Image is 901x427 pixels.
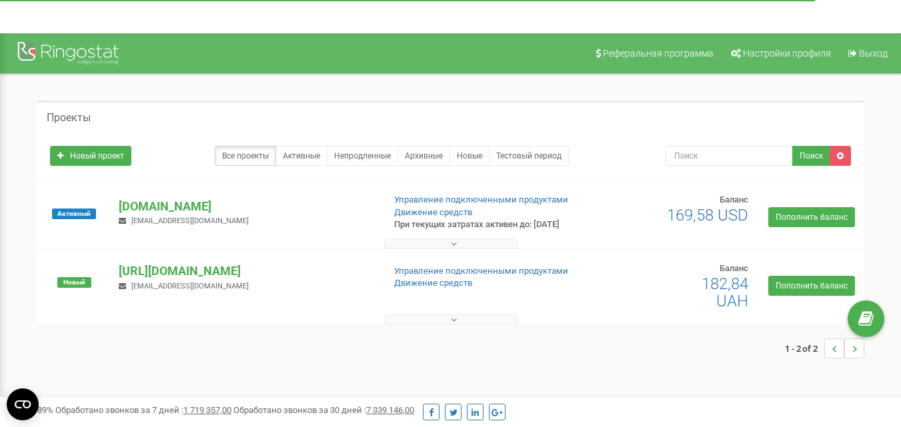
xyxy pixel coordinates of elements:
a: Архивные [397,146,450,166]
a: Пополнить баланс [768,207,855,227]
u: 1 719 357,00 [183,405,231,415]
span: Активный [52,209,96,219]
span: Баланс [720,263,748,273]
span: Новый [57,277,91,288]
a: Активные [275,146,327,166]
span: [EMAIL_ADDRESS][DOMAIN_NAME] [131,216,249,225]
iframe: Intercom live chat [856,352,888,384]
p: [DOMAIN_NAME] [119,198,372,215]
u: 7 339 146,00 [366,405,414,415]
span: Обработано звонков за 7 дней : [55,405,231,415]
a: Тестовый период [489,146,569,166]
span: Реферальная программа [603,48,714,59]
button: Поиск [792,146,830,166]
a: Все проекты [215,146,276,166]
input: Поиск [666,146,793,166]
span: Баланс [720,195,748,205]
a: Новые [449,146,490,166]
a: Управление подключенными продуктами [394,195,568,205]
span: 182,84 UAH [702,274,748,310]
a: Движение средств [394,207,472,217]
span: Выход [859,48,888,59]
h5: Проекты [47,112,91,124]
p: При текущих затратах активен до: [DATE] [394,218,580,231]
a: Выход [840,33,894,73]
nav: ... [785,325,864,372]
a: Настройки профиля [722,33,838,73]
a: Реферальная программа [587,33,720,73]
p: [URL][DOMAIN_NAME] [119,262,372,280]
span: Обработано звонков за 30 дней : [233,405,414,415]
a: Пополнить баланс [768,276,855,296]
button: Open CMP widget [7,388,39,420]
span: 169,58 USD [667,206,748,224]
span: Настройки профиля [743,48,831,59]
span: [EMAIL_ADDRESS][DOMAIN_NAME] [131,282,249,290]
a: Управление подключенными продуктами [394,266,568,276]
a: Движение средств [394,278,472,288]
a: Непродленные [327,146,398,166]
span: 1 - 2 of 2 [785,338,824,358]
a: Новый проект [50,146,131,166]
